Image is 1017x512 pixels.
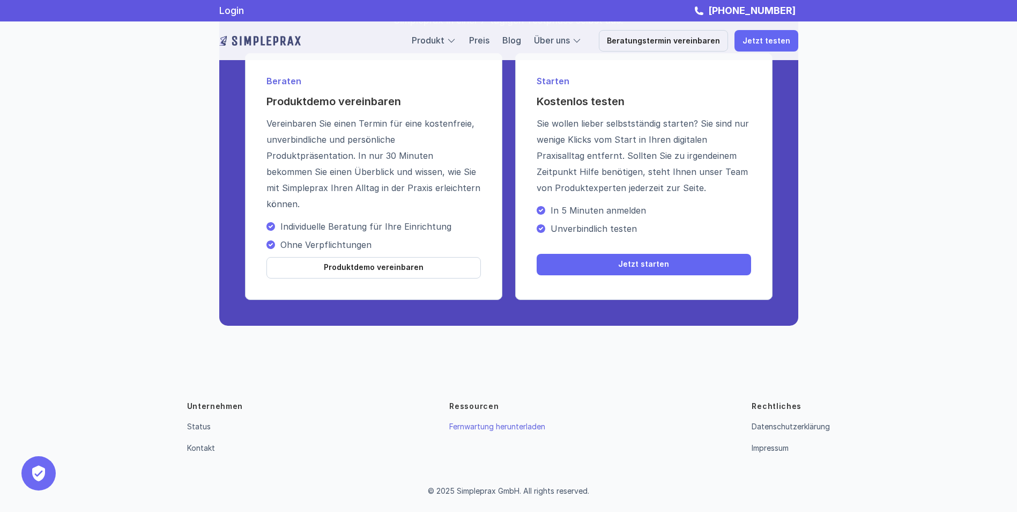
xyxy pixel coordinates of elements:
[428,487,589,496] p: © 2025 Simpleprax GmbH. All rights reserved.
[752,443,789,452] a: Impressum
[607,36,720,46] p: Beratungstermin vereinbaren
[743,36,790,46] p: Jetzt testen
[618,260,669,269] p: Jetzt starten
[502,35,521,46] a: Blog
[599,30,728,52] a: Beratungstermin vereinbaren
[469,35,489,46] a: Preis
[752,401,801,412] p: Rechtliches
[551,205,751,216] p: In 5 Minuten anmelden
[734,30,798,52] a: Jetzt testen
[266,257,481,279] a: Produktdemo vereinbaren
[537,254,751,275] a: Jetzt starten
[266,94,481,109] h4: Produktdemo vereinbaren
[537,115,751,196] p: Sie wollen lieber selbstständig starten? Sie sind nur wenige Klicks vom Start in Ihren digitalen ...
[280,239,481,250] p: Ohne Verpflichtungen
[449,401,499,412] p: Ressourcen
[266,75,481,87] p: Beraten
[219,5,244,16] a: Login
[449,422,545,431] a: Fernwartung herunterladen
[324,263,424,272] p: Produktdemo vereinbaren
[752,422,830,431] a: Datenschutzerklärung
[280,221,481,232] p: Individuelle Beratung für Ihre Einrichtung
[534,35,570,46] a: Über uns
[266,115,481,212] p: Vereinbaren Sie einen Termin für eine kostenfreie, unverbindliche und persönliche Produktpräsenta...
[708,5,796,16] strong: [PHONE_NUMBER]
[537,75,751,87] p: Starten
[537,94,751,109] h4: Kostenlos testen
[412,35,444,46] a: Produkt
[187,401,243,412] p: Unternehmen
[187,443,215,452] a: Kontakt
[706,5,798,16] a: [PHONE_NUMBER]
[187,422,211,431] a: Status
[551,223,751,234] p: Unverbindlich testen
